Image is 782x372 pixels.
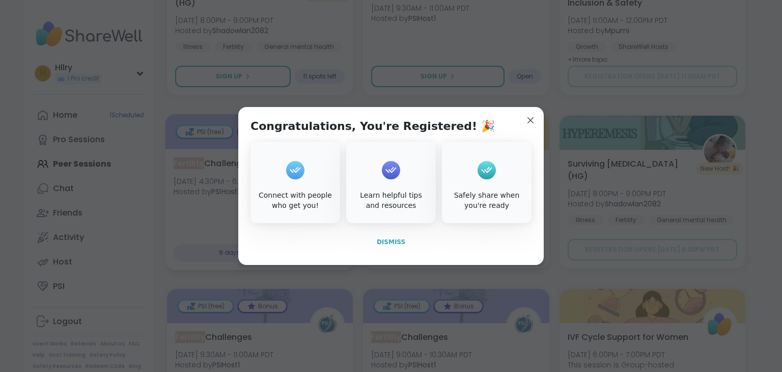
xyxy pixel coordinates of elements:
div: Safely share when you're ready [444,191,529,210]
span: Dismiss [377,238,405,246]
h1: Congratulations, You're Registered! 🎉 [250,119,495,134]
div: Learn helpful tips and resources [348,191,434,210]
div: Connect with people who get you! [253,191,338,210]
button: Dismiss [250,231,532,253]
